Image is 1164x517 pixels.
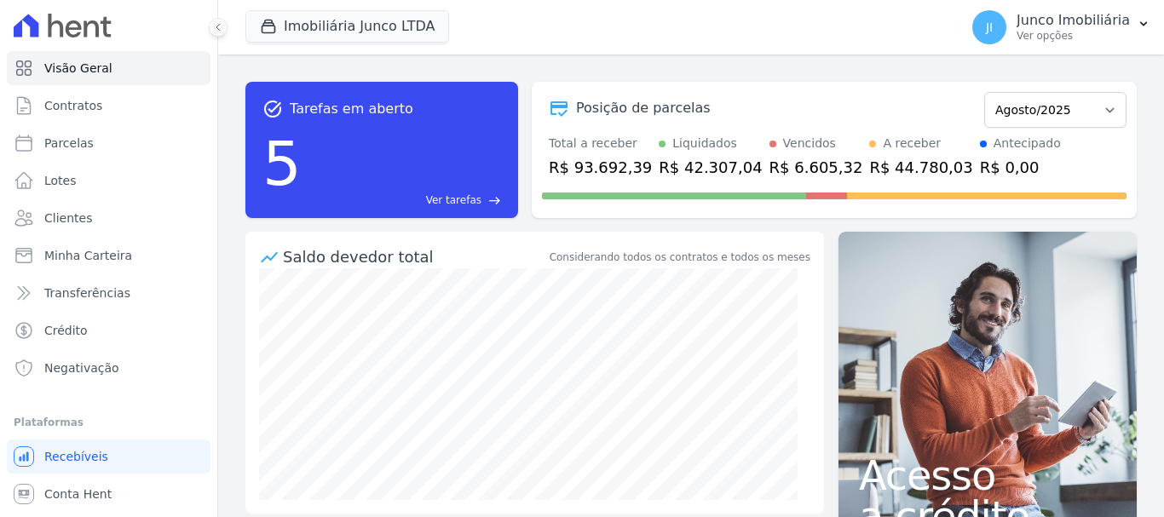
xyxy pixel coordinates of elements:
[44,97,102,114] span: Contratos
[283,245,546,268] div: Saldo devedor total
[44,359,119,376] span: Negativação
[44,172,77,189] span: Lotes
[994,135,1061,152] div: Antecipado
[1017,12,1130,29] p: Junco Imobiliária
[44,485,112,503] span: Conta Hent
[7,89,210,123] a: Contratos
[980,156,1061,179] div: R$ 0,00
[44,284,130,302] span: Transferências
[659,156,762,179] div: R$ 42.307,04
[44,135,94,152] span: Parcelas
[959,3,1164,51] button: JI Junco Imobiliária Ver opções
[783,135,836,152] div: Vencidos
[550,250,810,265] div: Considerando todos os contratos e todos os meses
[488,194,501,207] span: east
[426,192,481,208] span: Ver tarefas
[549,156,652,179] div: R$ 93.692,39
[44,210,92,227] span: Clientes
[859,455,1116,496] span: Acesso
[14,412,204,433] div: Plataformas
[549,135,652,152] div: Total a receber
[308,192,501,208] a: Ver tarefas east
[290,99,413,119] span: Tarefas em aberto
[262,99,283,119] span: task_alt
[7,351,210,385] a: Negativação
[245,10,449,43] button: Imobiliária Junco LTDA
[7,439,210,474] a: Recebíveis
[7,276,210,310] a: Transferências
[883,135,941,152] div: A receber
[44,60,112,77] span: Visão Geral
[44,448,108,465] span: Recebíveis
[869,156,972,179] div: R$ 44.780,03
[44,322,88,339] span: Crédito
[7,201,210,235] a: Clientes
[7,238,210,273] a: Minha Carteira
[7,313,210,348] a: Crédito
[262,119,302,208] div: 5
[7,51,210,85] a: Visão Geral
[7,164,210,198] a: Lotes
[672,135,737,152] div: Liquidados
[7,126,210,160] a: Parcelas
[7,477,210,511] a: Conta Hent
[769,156,863,179] div: R$ 6.605,32
[44,247,132,264] span: Minha Carteira
[1017,29,1130,43] p: Ver opções
[986,21,993,33] span: JI
[576,98,711,118] div: Posição de parcelas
